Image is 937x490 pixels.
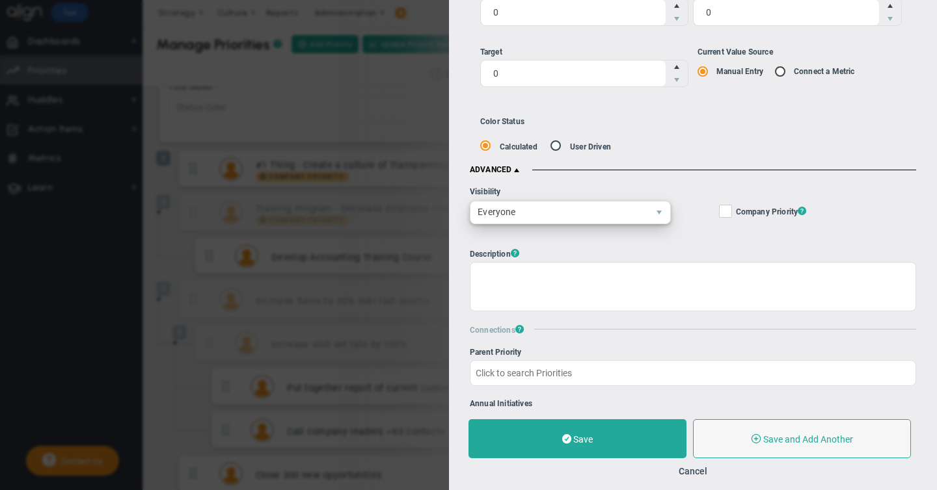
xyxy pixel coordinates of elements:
[468,419,686,458] button: Save
[666,12,688,25] span: Decrease value
[470,186,671,198] div: Visibility
[481,60,666,86] input: Target
[679,466,707,476] button: Cancel
[470,348,916,357] div: Parent Priority
[470,201,648,224] span: Everyone
[693,419,911,458] button: Save and Add Another
[763,434,853,445] span: Save and Add Another
[879,12,901,25] span: Decrease value
[470,360,916,386] input: Parent Priority
[500,142,537,151] label: Calculated
[480,117,742,126] div: Color Status
[794,67,855,76] label: Connect a Metric
[666,73,688,86] span: Decrease value
[570,142,611,151] label: User Driven
[480,46,689,58] div: Target
[573,434,593,445] span: Save
[470,248,916,259] div: Description
[470,324,524,335] span: Connections
[716,67,764,76] label: Manual Entry
[470,165,522,175] span: ADVANCED
[666,60,688,73] span: Increase value
[648,201,670,224] span: select
[698,46,906,58] div: Current Value Source
[470,399,916,408] div: Annual Initiatives
[736,205,807,220] span: Company Priority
